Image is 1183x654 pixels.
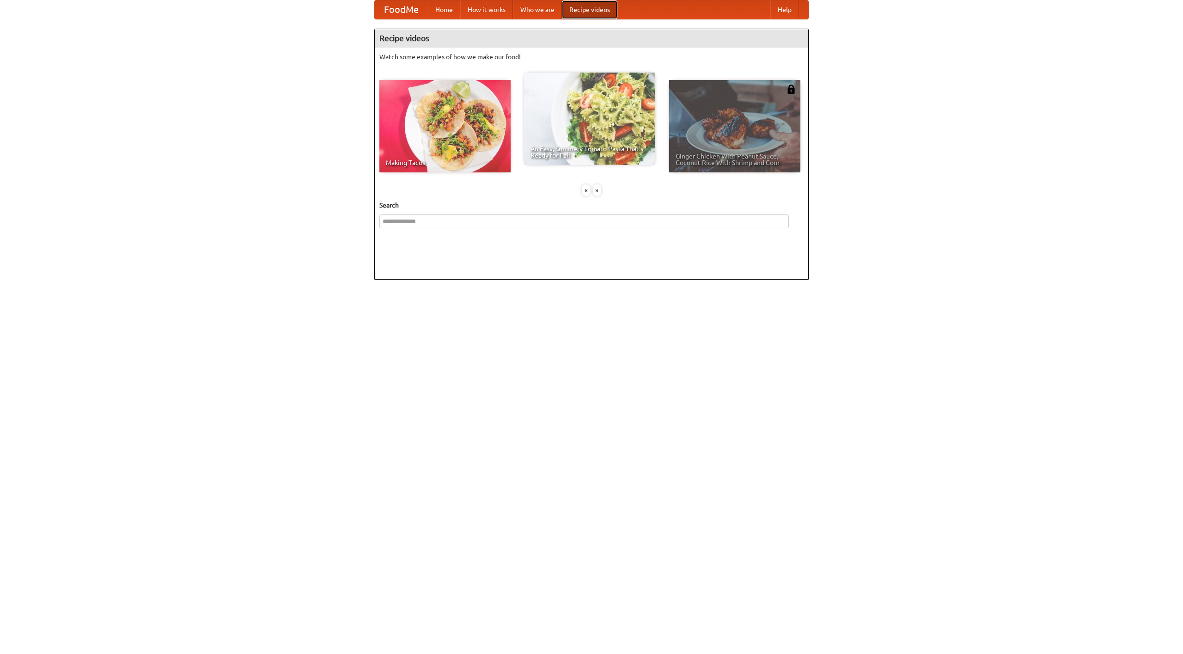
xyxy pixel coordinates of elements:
h4: Recipe videos [375,29,808,48]
a: FoodMe [375,0,428,19]
img: 483408.png [787,85,796,94]
a: How it works [460,0,513,19]
span: An Easy, Summery Tomato Pasta That's Ready for Fall [531,146,649,159]
h5: Search [379,201,804,210]
a: Making Tacos [379,80,511,172]
a: Recipe videos [562,0,617,19]
div: » [593,184,601,196]
a: Who we are [513,0,562,19]
div: « [582,184,590,196]
a: An Easy, Summery Tomato Pasta That's Ready for Fall [524,73,655,165]
a: Home [428,0,460,19]
a: Help [770,0,799,19]
span: Making Tacos [386,159,504,166]
p: Watch some examples of how we make our food! [379,52,804,61]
